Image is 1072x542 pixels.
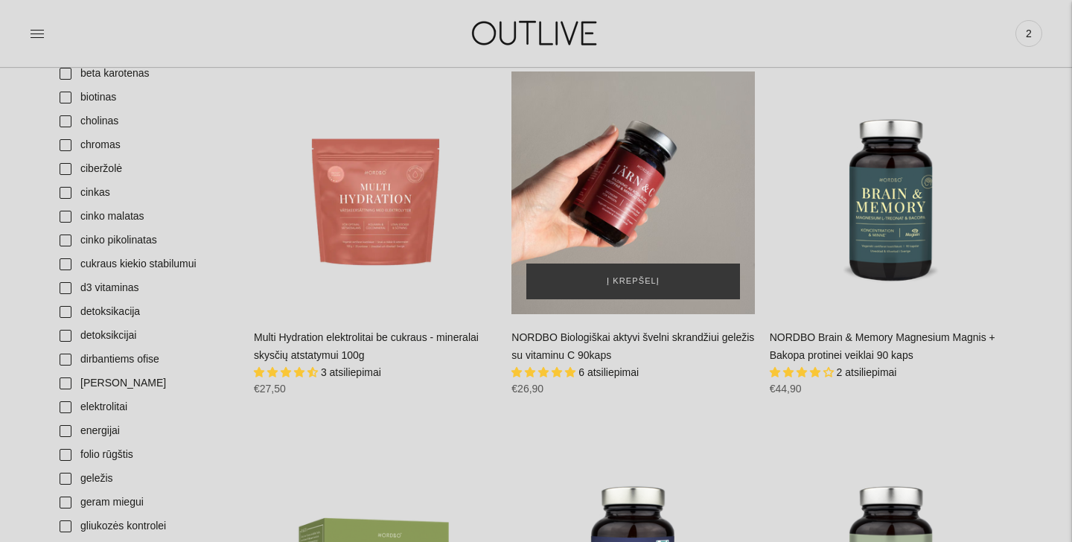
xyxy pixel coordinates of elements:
a: 2 [1015,17,1042,50]
span: 4.67 stars [254,366,321,378]
a: cinko pikolinatas [51,229,239,252]
a: Multi Hydration elektrolitai be cukraus - mineralai skysčių atstatymui 100g [254,71,497,314]
span: €44,90 [770,383,802,395]
a: cukraus kiekio stabilumui [51,252,239,276]
a: folio rūgštis [51,443,239,467]
span: 5.00 stars [511,366,578,378]
span: 4.00 stars [770,366,837,378]
a: chromas [51,133,239,157]
a: detoksikcijai [51,324,239,348]
span: 3 atsiliepimai [321,366,381,378]
a: [PERSON_NAME] [51,372,239,395]
span: Į krepšelį [607,274,660,289]
a: cinkas [51,181,239,205]
a: elektrolitai [51,395,239,419]
span: €27,50 [254,383,286,395]
a: energijai [51,419,239,443]
a: Multi Hydration elektrolitai be cukraus - mineralai skysčių atstatymui 100g [254,331,479,361]
a: NORDBO Biologiškai aktyvi švelni skrandžiui geležis su vitaminu C 90kaps [511,71,754,314]
span: €26,90 [511,383,543,395]
a: dirbantiems ofise [51,348,239,372]
a: detoksikacija [51,300,239,324]
a: ciberžolė [51,157,239,181]
span: 2 [1018,23,1039,44]
a: cinko malatas [51,205,239,229]
a: geležis [51,467,239,491]
a: d3 vitaminas [51,276,239,300]
img: OUTLIVE [443,7,629,59]
a: cholinas [51,109,239,133]
span: 6 atsiliepimai [578,366,639,378]
span: 2 atsiliepimai [837,366,897,378]
a: NORDBO Brain & Memory Magnesium Magnis + Bakopa protinei veiklai 90 kaps [770,71,1012,314]
a: NORDBO Brain & Memory Magnesium Magnis + Bakopa protinei veiklai 90 kaps [770,331,995,361]
a: geram miegui [51,491,239,514]
a: biotinas [51,86,239,109]
button: Į krepšelį [526,264,739,299]
a: gliukozės kontrolei [51,514,239,538]
a: NORDBO Biologiškai aktyvi švelni skrandžiui geležis su vitaminu C 90kaps [511,331,754,361]
a: beta karotenas [51,62,239,86]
